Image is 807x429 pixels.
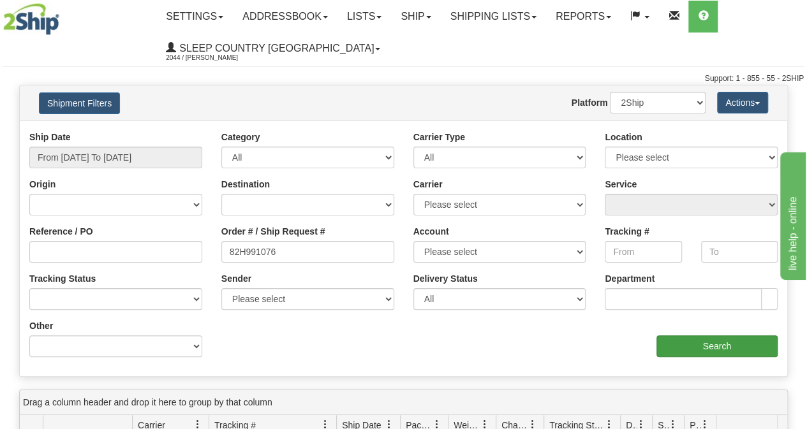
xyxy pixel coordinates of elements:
a: Sleep Country [GEOGRAPHIC_DATA] 2044 / [PERSON_NAME] [156,33,390,64]
a: Settings [156,1,233,33]
iframe: chat widget [778,149,806,279]
span: 2044 / [PERSON_NAME] [166,52,262,64]
label: Service [605,178,637,191]
label: Location [605,131,642,143]
button: Shipment Filters [39,92,120,114]
label: Carrier Type [413,131,465,143]
div: grid grouping header [20,390,787,415]
img: logo2044.jpg [3,3,59,35]
a: Reports [546,1,621,33]
label: Ship Date [29,131,71,143]
a: Addressbook [233,1,337,33]
a: Ship [391,1,440,33]
label: Destination [221,178,270,191]
input: From [605,241,681,263]
label: Department [605,272,655,285]
input: Search [656,335,778,357]
label: Sender [221,272,251,285]
label: Origin [29,178,56,191]
label: Order # / Ship Request # [221,225,325,238]
span: Sleep Country [GEOGRAPHIC_DATA] [176,43,374,54]
a: Lists [337,1,391,33]
label: Other [29,319,53,332]
label: Tracking # [605,225,649,238]
button: Actions [717,92,768,113]
div: Support: 1 - 855 - 55 - 2SHIP [3,73,804,84]
label: Reference / PO [29,225,93,238]
input: To [701,241,778,263]
a: Shipping lists [441,1,546,33]
label: Platform [572,96,608,109]
label: Category [221,131,260,143]
label: Tracking Status [29,272,96,285]
label: Delivery Status [413,272,478,285]
div: live help - online [10,8,118,23]
label: Account [413,225,449,238]
label: Carrier [413,178,443,191]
